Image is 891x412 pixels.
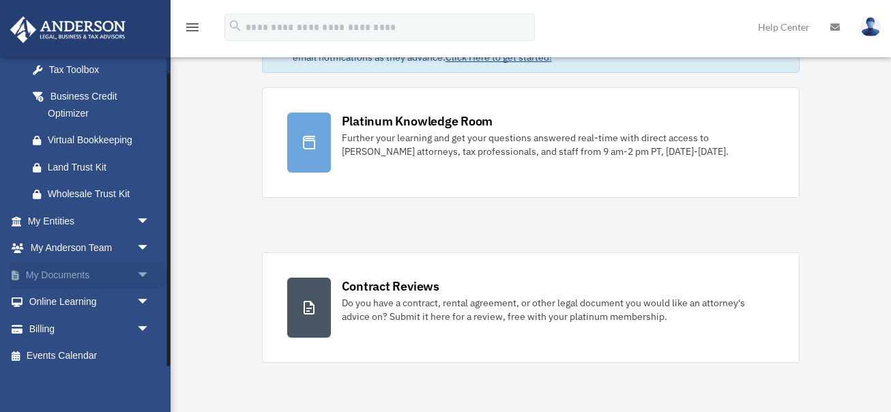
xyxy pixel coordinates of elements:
a: My Entitiesarrow_drop_down [10,207,171,235]
div: Wholesale Trust Kit [48,186,154,203]
div: Contract Reviews [342,278,439,295]
a: Virtual Bookkeeping [19,127,171,154]
span: arrow_drop_down [136,315,164,343]
a: My Documentsarrow_drop_down [10,261,171,289]
a: Land Trust Kit [19,153,171,181]
img: Anderson Advisors Platinum Portal [6,16,130,43]
a: Online Learningarrow_drop_down [10,289,171,316]
span: arrow_drop_down [136,207,164,235]
a: Wholesale Trust Kit [19,181,171,208]
div: Further your learning and get your questions answered real-time with direct access to [PERSON_NAM... [342,131,775,158]
div: Do you have a contract, rental agreement, or other legal document you would like an attorney's ad... [342,296,775,323]
span: arrow_drop_down [136,261,164,289]
a: Business Credit Optimizer [19,83,171,127]
span: arrow_drop_down [136,235,164,263]
a: Tax Toolbox [19,56,171,83]
i: search [228,18,243,33]
a: Platinum Knowledge Room Further your learning and get your questions answered real-time with dire... [262,87,800,198]
div: Tax Toolbox [48,61,154,78]
a: My Anderson Teamarrow_drop_down [10,235,171,262]
img: User Pic [860,17,881,37]
a: menu [184,24,201,35]
a: Contract Reviews Do you have a contract, rental agreement, or other legal document you would like... [262,252,800,363]
div: Business Credit Optimizer [48,88,154,121]
a: Events Calendar [10,342,171,370]
i: menu [184,19,201,35]
a: Billingarrow_drop_down [10,315,171,342]
a: Click Here to get started! [445,51,552,63]
div: Platinum Knowledge Room [342,113,493,130]
div: Virtual Bookkeeping [48,132,154,149]
span: arrow_drop_down [136,289,164,317]
div: Land Trust Kit [48,159,154,176]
